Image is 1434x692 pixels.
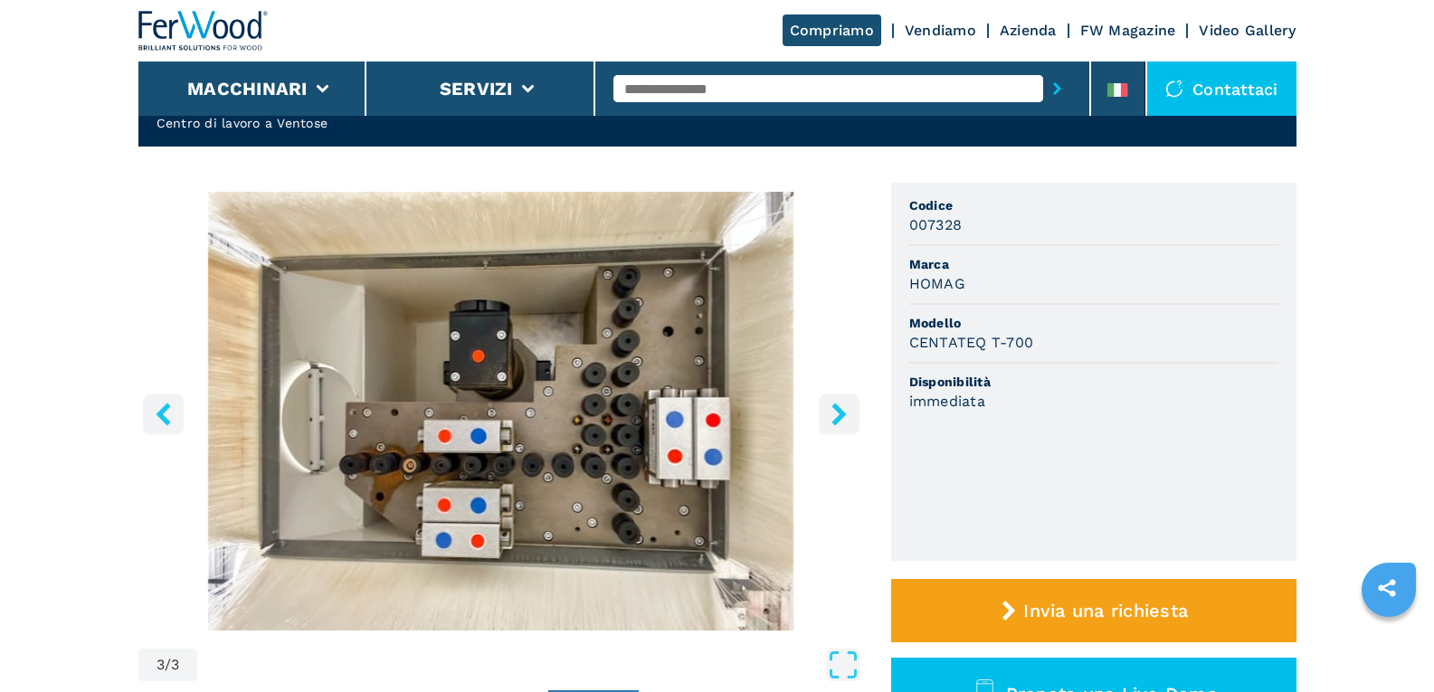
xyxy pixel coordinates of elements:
a: FW Magazine [1080,22,1176,39]
button: right-button [819,393,859,434]
h3: CENTATEQ T-700 [909,332,1034,353]
button: submit-button [1043,68,1071,109]
span: Modello [909,314,1278,332]
button: Open Fullscreen [202,649,859,681]
img: Ferwood [138,11,269,51]
button: left-button [143,393,184,434]
span: Marca [909,255,1278,273]
span: Invia una richiesta [1023,600,1188,621]
h3: immediata [909,391,985,412]
a: Azienda [1000,22,1057,39]
button: Invia una richiesta [891,579,1296,642]
span: 3 [157,658,165,672]
span: Codice [909,196,1278,214]
h3: HOMAG [909,273,965,294]
a: Video Gallery [1199,22,1296,39]
a: sharethis [1364,565,1410,611]
button: Macchinari [187,78,308,100]
a: Vendiamo [905,22,976,39]
span: 3 [171,658,179,672]
h3: 007328 [909,214,963,235]
h2: Centro di lavoro a Ventose [157,114,468,132]
span: / [165,658,171,672]
img: Centro di lavoro a Ventose HOMAG CENTATEQ T-700 [138,192,864,630]
button: Servizi [440,78,513,100]
div: Go to Slide 3 [138,192,864,630]
div: Contattaci [1147,62,1296,116]
iframe: Chat [1357,611,1420,678]
img: Contattaci [1165,80,1183,98]
a: Compriamo [783,14,881,46]
span: Disponibilità [909,373,1278,391]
